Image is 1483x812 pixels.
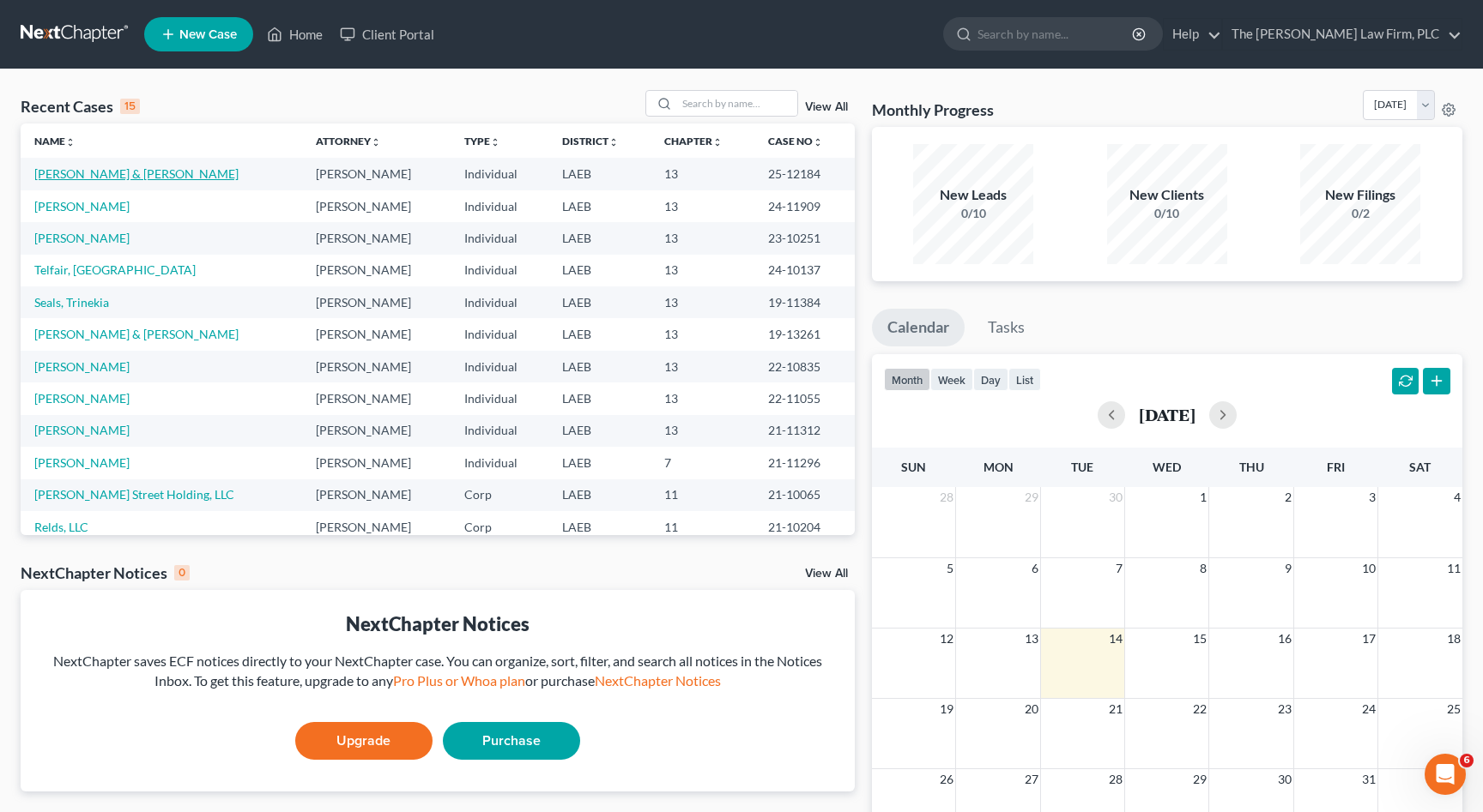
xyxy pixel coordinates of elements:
span: 23 [1276,699,1293,719]
td: 13 [651,351,754,382]
td: Individual [451,255,548,286]
h3: Monthly Progress [872,99,994,120]
span: 7 [1114,558,1124,579]
span: Tue [1071,460,1093,474]
span: 26 [938,769,955,790]
td: LAEB [548,447,651,478]
td: [PERSON_NAME] [302,286,451,318]
span: 10 [1360,558,1377,579]
a: View All [805,101,848,113]
iframe: Intercom live chat [1425,754,1466,795]
span: 28 [938,487,955,508]
span: Mon [984,460,1014,474]
div: New Clients [1107,185,1227,205]
a: Telfair, [GEOGRAPHIC_DATA] [34,262,196,277]
td: Corp [451,479,548,511]
a: Client Portal [331,19,443,50]
span: 9 [1283,558,1293,579]
td: 22-11055 [754,382,855,414]
span: 11 [1445,558,1462,579]
span: 29 [1191,769,1208,790]
td: 23-10251 [754,222,855,254]
span: 31 [1360,769,1377,790]
span: 14 [1107,629,1124,649]
td: [PERSON_NAME] [302,382,451,414]
td: 11 [651,479,754,511]
td: LAEB [548,286,651,318]
div: New Filings [1300,185,1420,205]
td: LAEB [548,382,651,414]
td: Individual [451,318,548,350]
span: 17 [1360,629,1377,649]
td: [PERSON_NAME] [302,479,451,511]
span: 13 [1023,629,1040,649]
td: LAEB [548,255,651,286]
i: unfold_more [371,137,381,147]
td: Individual [451,382,548,414]
a: [PERSON_NAME] [34,391,130,406]
span: 6 [1030,558,1040,579]
span: 15 [1191,629,1208,649]
td: LAEB [548,511,651,543]
td: LAEB [548,158,651,189]
td: [PERSON_NAME] [302,318,451,350]
td: LAEB [548,415,651,447]
span: 18 [1445,629,1462,649]
td: Individual [451,351,548,382]
td: [PERSON_NAME] [302,190,451,222]
input: Search by name... [677,91,797,116]
td: LAEB [548,351,651,382]
a: Districtunfold_more [562,135,619,147]
td: 13 [651,415,754,447]
span: Fri [1327,460,1345,474]
a: Purchase [443,722,580,760]
td: Individual [451,222,548,254]
td: 19-13261 [754,318,855,350]
a: [PERSON_NAME] [34,199,130,214]
td: [PERSON_NAME] [302,158,451,189]
span: 1 [1198,487,1208,508]
span: 24 [1360,699,1377,719]
div: NextChapter Notices [21,562,190,583]
a: [PERSON_NAME] & [PERSON_NAME] [34,166,239,181]
td: 21-10065 [754,479,855,511]
td: [PERSON_NAME] [302,447,451,478]
a: Seals, Trinekia [34,295,109,310]
td: Individual [451,190,548,222]
span: 25 [1445,699,1462,719]
td: LAEB [548,222,651,254]
span: 19 [938,699,955,719]
a: Typeunfold_more [464,135,500,147]
a: [PERSON_NAME] [34,455,130,470]
td: 13 [651,382,754,414]
i: unfold_more [813,137,823,147]
span: Sun [901,460,926,474]
a: Attorneyunfold_more [316,135,381,147]
button: list [1008,368,1041,391]
td: [PERSON_NAME] [302,351,451,382]
input: Search by name... [978,18,1135,50]
td: 22-10835 [754,351,855,382]
span: 16 [1276,629,1293,649]
td: 25-12184 [754,158,855,189]
a: Tasks [972,309,1040,346]
td: 13 [651,286,754,318]
a: Upgrade [295,722,433,760]
span: 30 [1107,487,1124,508]
button: day [973,368,1008,391]
td: Corp [451,511,548,543]
td: 13 [651,158,754,189]
div: New Leads [913,185,1033,205]
td: [PERSON_NAME] [302,255,451,286]
span: 2 [1283,487,1293,508]
div: 15 [120,99,140,114]
td: LAEB [548,479,651,511]
a: Home [258,19,331,50]
div: NextChapter saves ECF notices directly to your NextChapter case. You can organize, sort, filter, ... [34,652,841,691]
td: Individual [451,286,548,318]
h2: [DATE] [1139,406,1195,424]
i: unfold_more [65,137,76,147]
td: 7 [651,447,754,478]
span: 22 [1191,699,1208,719]
span: 8 [1198,558,1208,579]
